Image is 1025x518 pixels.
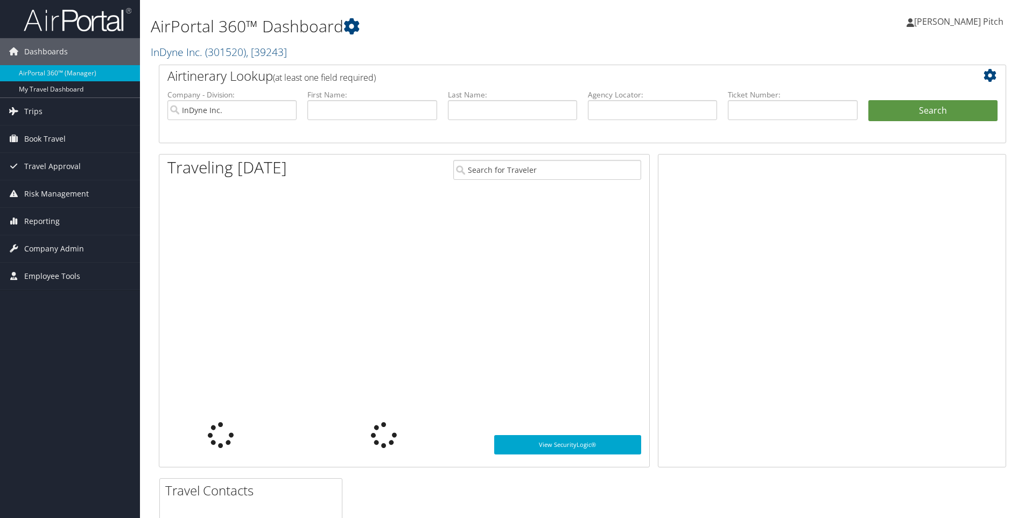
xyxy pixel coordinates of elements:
[907,5,1014,38] a: [PERSON_NAME] Pitch
[588,89,717,100] label: Agency Locator:
[868,100,998,122] button: Search
[205,45,246,59] span: ( 301520 )
[24,208,60,235] span: Reporting
[448,89,577,100] label: Last Name:
[24,125,66,152] span: Book Travel
[246,45,287,59] span: , [ 39243 ]
[167,156,287,179] h1: Traveling [DATE]
[24,153,81,180] span: Travel Approval
[24,7,131,32] img: airportal-logo.png
[728,89,857,100] label: Ticket Number:
[151,45,287,59] a: InDyne Inc.
[24,38,68,65] span: Dashboards
[24,180,89,207] span: Risk Management
[165,481,342,500] h2: Travel Contacts
[24,235,84,262] span: Company Admin
[151,15,726,38] h1: AirPortal 360™ Dashboard
[914,16,1003,27] span: [PERSON_NAME] Pitch
[24,98,43,125] span: Trips
[494,435,641,454] a: View SecurityLogic®
[307,89,437,100] label: First Name:
[167,67,927,85] h2: Airtinerary Lookup
[24,263,80,290] span: Employee Tools
[167,89,297,100] label: Company - Division:
[273,72,376,83] span: (at least one field required)
[453,160,641,180] input: Search for Traveler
